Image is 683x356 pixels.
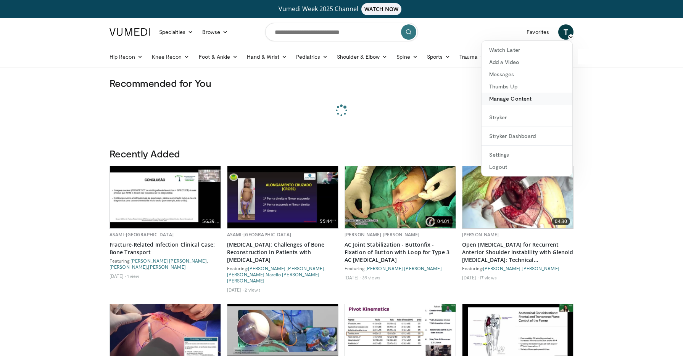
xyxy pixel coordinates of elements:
[227,265,338,284] div: Featuring: , ,
[482,44,572,56] a: Watch Later
[462,166,573,228] img: 2b2da37e-a9b6-423e-b87e-b89ec568d167.620x360_q85_upscale.jpg
[522,266,559,271] a: [PERSON_NAME]
[111,3,572,15] a: Vumedi Week 2025 ChannelWATCH NOW
[110,77,573,89] h3: Recommended for You
[110,258,221,270] div: Featuring: , ,
[248,266,324,271] a: [PERSON_NAME] [PERSON_NAME]
[482,161,572,173] a: Logout
[292,49,332,64] a: Pediatrics
[392,49,422,64] a: Spine
[434,218,453,225] span: 04:01
[522,24,554,40] a: Favorites
[194,49,243,64] a: Foot & Ankle
[462,265,573,271] div: Featuring: ,
[362,274,380,281] li: 39 views
[552,218,570,225] span: 04:30
[462,274,478,281] li: [DATE]
[482,80,572,93] a: Thumbs Up
[242,49,292,64] a: Hand & Wrist
[110,148,573,160] h3: Recently Added
[110,264,147,269] a: [PERSON_NAME]
[130,258,207,263] a: [PERSON_NAME] [PERSON_NAME]
[105,49,147,64] a: Hip Recon
[227,231,291,238] a: ASAMI-[GEOGRAPHIC_DATA]
[481,40,573,176] div: T
[110,273,126,279] li: [DATE]
[345,265,456,271] div: Featuring:
[317,218,335,225] span: 55:44
[366,266,442,271] a: [PERSON_NAME] [PERSON_NAME]
[480,274,497,281] li: 17 views
[198,24,233,40] a: Browse
[127,273,140,279] li: 1 view
[227,272,264,277] a: [PERSON_NAME]
[345,166,456,228] a: 04:01
[110,166,221,228] img: 7827b68c-edda-4073-a757-b2e2fb0a5246.620x360_q85_upscale.jpg
[155,24,198,40] a: Specialties
[227,287,243,293] li: [DATE]
[110,166,221,228] a: 56:39
[482,111,572,123] a: Stryker
[110,28,150,36] img: VuMedi Logo
[245,287,261,293] li: 2 views
[148,264,185,269] a: [PERSON_NAME]
[422,49,455,64] a: Sports
[361,3,402,15] span: WATCH NOW
[199,218,217,225] span: 56:39
[482,149,572,161] a: Settings
[227,241,338,264] a: [MEDICAL_DATA]: Challenges of Bone Reconstruction in Patients with [MEDICAL_DATA]
[482,93,572,105] a: Manage Content
[483,266,520,271] a: [PERSON_NAME]
[462,241,573,264] a: Open [MEDICAL_DATA] for Recurrent Anterior Shoulder Instability with Glenoid [MEDICAL_DATA]: Tech...
[482,68,572,80] a: Messages
[147,49,194,64] a: Knee Recon
[227,166,338,228] a: 55:44
[558,24,573,40] a: T
[462,231,499,238] a: [PERSON_NAME]
[345,241,456,264] a: AC Joint Stabilization - Buttonfix - Fixation of Button with Loop for Type 3 AC [MEDICAL_DATA]
[462,166,573,228] a: 04:30
[227,166,338,228] img: 4f2bc282-22c3-41e7-a3f0-d3b33e5d5e41.620x360_q85_upscale.jpg
[332,49,392,64] a: Shoulder & Elbow
[265,23,418,41] input: Search topics, interventions
[345,166,456,228] img: c2f644dc-a967-485d-903d-283ce6bc3929.620x360_q85_upscale.jpg
[345,231,419,238] a: [PERSON_NAME] [PERSON_NAME]
[110,231,174,238] a: ASAMI-[GEOGRAPHIC_DATA]
[455,49,490,64] a: Trauma
[110,241,221,256] a: Fracture-Related Infection Clinical Case: Bone Transport
[227,272,320,283] a: Narcilo [PERSON_NAME] [PERSON_NAME]
[482,130,572,142] a: Stryker Dashboard
[345,274,361,281] li: [DATE]
[482,56,572,68] a: Add a Video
